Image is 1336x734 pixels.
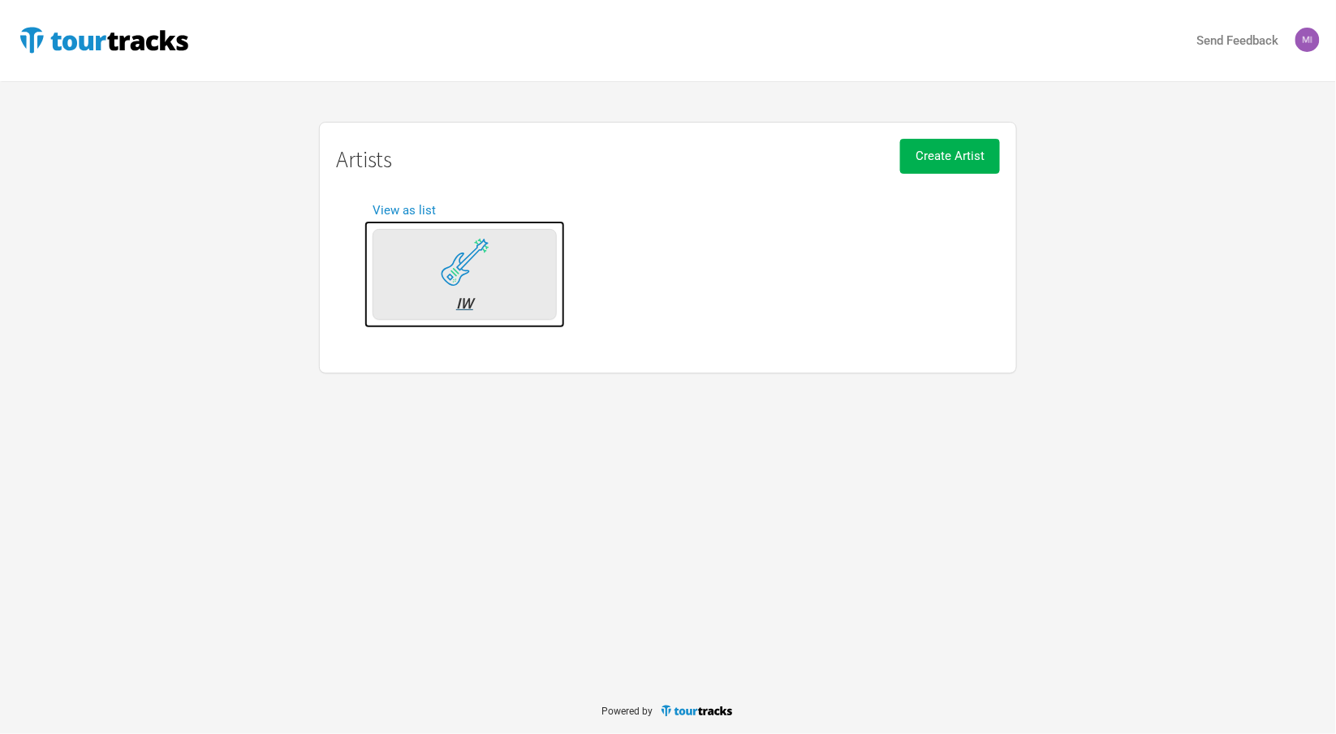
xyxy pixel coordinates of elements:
[441,238,489,287] img: tourtracks_icons_FA_01_icons_rock.svg
[381,296,548,311] div: IW
[336,147,1000,172] h1: Artists
[900,139,1000,174] button: Create Artist
[660,704,735,718] img: TourTracks
[373,203,436,218] a: View as list
[1295,28,1320,52] img: Michael
[602,706,653,718] span: Powered by
[364,221,565,328] a: IW
[16,24,192,56] img: TourTracks
[1197,33,1279,48] strong: Send Feedback
[441,238,489,287] div: IW
[916,149,985,163] span: Create Artist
